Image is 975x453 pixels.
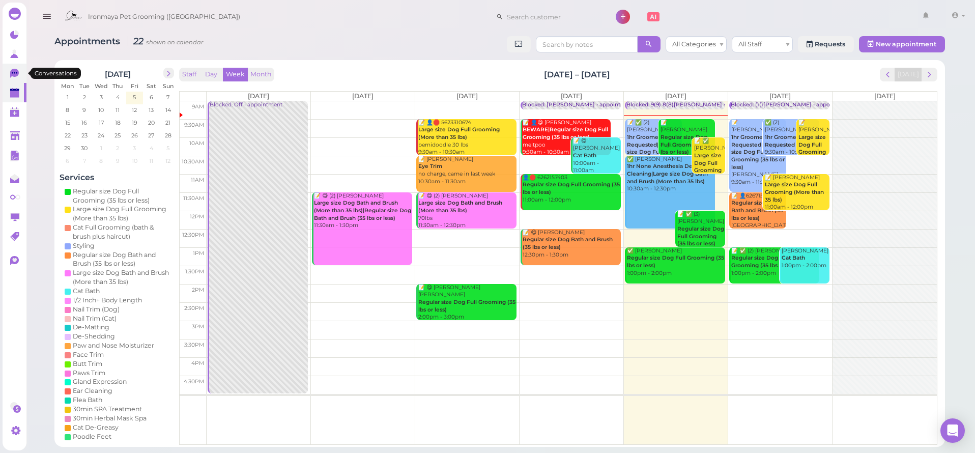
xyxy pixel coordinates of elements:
span: Wed [95,82,108,90]
div: Nail Trim (Dog) [73,305,120,314]
div: Conversations [31,68,81,79]
span: Fri [131,82,138,90]
span: 6 [65,156,71,165]
span: All Categories [672,40,716,48]
button: prev [880,68,896,81]
span: 5 [132,93,137,102]
span: 3 [132,144,137,153]
div: 📝 ✅ [PERSON_NAME] 10:00am - 11:00am [694,137,726,205]
span: 2pm [192,287,204,293]
span: 4 [115,93,121,102]
span: 9 [82,105,88,115]
span: Ironmaya Pet Grooming ([GEOGRAPHIC_DATA]) [88,3,240,31]
span: 11 [115,105,121,115]
div: Ear Cleaning [73,386,112,395]
span: 27 [148,131,156,140]
button: Week [223,68,248,81]
span: 4 [149,144,154,153]
span: 18 [114,118,122,127]
span: 9:30am [184,122,204,128]
span: Sat [147,82,156,90]
b: Cat Bath [573,152,596,159]
span: 10:30am [182,158,204,165]
b: Regular size Dog Full Grooming (35 lbs or less) [523,181,620,195]
div: 📝 😋 (2) [PERSON_NAME] 11:30am - 1:30pm [313,192,412,230]
span: 24 [97,131,106,140]
span: 6 [149,93,154,102]
span: 3 [99,93,104,102]
div: 📝 😋 [PERSON_NAME] [PERSON_NAME] 2:00pm - 3:00pm [418,284,517,321]
a: Requests [798,36,854,52]
div: Open Intercom Messenger [940,418,965,443]
span: 12pm [190,213,204,220]
b: BEWARE|Regular size Dog Full Grooming (35 lbs or less) [523,126,608,140]
span: New appointment [876,40,936,48]
div: Blocked: 9(9) 8(8)[PERSON_NAME] • appointment [626,101,762,109]
div: Blocked: Off • appointment [209,101,308,109]
span: 15 [64,118,71,127]
div: Flea Bath [73,395,102,405]
span: 4:30pm [184,378,204,385]
b: 1hr Groomer Requested [765,134,798,148]
div: De-Matting [73,323,109,332]
div: 📝 👤🛑 5623310674 bernidoodle 30 lbs 9:30am - 10:30am [418,119,517,156]
button: next [163,68,174,78]
div: 📝 👤😋 [PERSON_NAME] meltpoo 9:30am - 10:30am [522,119,611,156]
div: 📝 [PERSON_NAME] 9:30am - 10:30am [798,119,830,186]
div: Styling [73,241,95,250]
button: [DATE] [895,68,922,81]
span: 10 [98,105,105,115]
b: Large size Dog Full Grooming (More than 35 lbs) [694,152,724,189]
b: 1hr Groomer Requested|Regular size Dog Full Grooming (35 lbs or less) [731,134,785,171]
div: Paws Trim [73,369,105,378]
span: 10 [131,156,138,165]
span: 14 [164,105,172,115]
div: 30min SPA Treatment [73,405,142,414]
span: 1pm [193,250,204,257]
span: 5 [166,144,171,153]
span: [DATE] [561,92,582,100]
span: 19 [131,118,138,127]
span: 9am [192,103,204,110]
span: 12 [131,105,138,115]
span: Sun [163,82,174,90]
i: 22 [128,36,204,46]
input: Search customer [503,9,602,25]
b: 1hr Groomer Requested|Regular size Dog Full Grooming (35 lbs or less) [627,134,680,171]
span: [DATE] [769,92,791,100]
span: 16 [81,118,89,127]
div: Large size Dog Bath and Brush (More than 35 lbs) [73,268,171,287]
div: Cat De-Greasy [73,423,119,432]
b: Eye Trim [418,163,442,169]
span: 29 [64,144,72,153]
span: 21 [165,118,172,127]
div: Cat Full Grooming (bath & brush plus haircut) [73,223,171,241]
div: Nail Trim (Cat) [73,314,117,323]
div: 📝 [PERSON_NAME] [PERSON_NAME] / wants to bring two 9:30am - 10:30am [660,119,715,179]
small: shown on calendar [146,39,204,46]
div: 📝 😋 [PERSON_NAME] 10:00am - 11:00am [572,137,621,175]
span: 2 [116,144,121,153]
span: 3pm [192,323,204,330]
span: [DATE] [874,92,896,100]
b: Large size Dog Bath and Brush (More than 35 lbs) [418,200,502,214]
div: 📝 😋 [PERSON_NAME] 12:30pm - 1:30pm [522,229,621,259]
span: 1:30pm [185,268,204,275]
div: 👤🛑 6262157403 11:00am - 12:00pm [522,174,621,204]
div: 📝 ✅ (2) [PERSON_NAME] kobe [PERSON_NAME] 9:30am - 10:30am [626,119,681,194]
span: Thu [113,82,123,90]
span: 2:30pm [184,305,204,312]
span: Tue [79,82,90,90]
span: 20 [147,118,156,127]
b: Regular size Dog Bath and Brush (35 lbs or less) [731,200,783,221]
span: 3:30pm [184,342,204,348]
div: Gland Expression [73,377,127,386]
div: Regular size Dog Full Grooming (35 lbs or less) [73,187,171,205]
b: Regular size Dog Bath and Brush (35 lbs or less) [523,236,613,250]
b: Regular size Dog Full Grooming (35 lbs or less) [627,254,724,269]
span: 12 [165,156,172,165]
div: ✅ [PERSON_NAME] 10:30am - 12:30pm [626,156,715,193]
span: [DATE] [352,92,374,100]
span: [DATE] [665,92,686,100]
span: 13 [148,105,155,115]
